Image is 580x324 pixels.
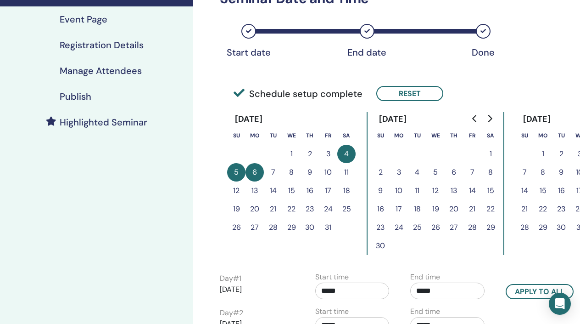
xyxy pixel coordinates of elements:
button: 1 [481,145,500,163]
th: Thursday [445,126,463,145]
div: Open Intercom Messenger [549,293,571,315]
label: Start time [315,306,349,317]
button: 22 [481,200,500,218]
button: 14 [515,182,534,200]
div: End date [344,47,390,58]
th: Thursday [301,126,319,145]
th: Tuesday [552,126,570,145]
button: 2 [371,163,390,182]
div: Done [460,47,506,58]
th: Sunday [371,126,390,145]
button: 10 [390,182,408,200]
label: End time [410,272,440,283]
th: Tuesday [408,126,426,145]
th: Monday [534,126,552,145]
th: Sunday [227,126,245,145]
th: Saturday [337,126,356,145]
div: [DATE] [515,112,558,126]
button: 6 [245,163,264,182]
button: 22 [534,200,552,218]
button: 30 [552,218,570,237]
h4: Event Page [60,14,107,25]
th: Sunday [515,126,534,145]
label: Start time [315,272,349,283]
h4: Publish [60,91,91,102]
button: 15 [534,182,552,200]
button: 18 [337,182,356,200]
button: 6 [445,163,463,182]
button: 31 [319,218,337,237]
button: 11 [337,163,356,182]
button: 13 [445,182,463,200]
div: Start date [226,47,272,58]
button: 28 [264,218,282,237]
button: 3 [319,145,337,163]
button: 1 [534,145,552,163]
button: 7 [515,163,534,182]
button: 18 [408,200,426,218]
button: 4 [408,163,426,182]
button: 8 [481,163,500,182]
h4: Highlighted Seminar [60,117,147,128]
button: 24 [319,200,337,218]
button: 21 [515,200,534,218]
button: 2 [301,145,319,163]
button: Go to previous month [468,109,482,128]
span: Schedule setup complete [234,87,362,101]
button: 20 [445,200,463,218]
button: 11 [408,182,426,200]
h4: Registration Details [60,40,144,51]
button: 30 [371,237,390,255]
button: 9 [552,163,570,182]
h4: Manage Attendees [60,65,142,76]
button: 15 [481,182,500,200]
button: 2 [552,145,570,163]
button: 27 [445,218,463,237]
button: 28 [515,218,534,237]
button: 26 [426,218,445,237]
button: 16 [371,200,390,218]
button: 4 [337,145,356,163]
button: 26 [227,218,245,237]
button: 17 [319,182,337,200]
p: [DATE] [220,284,294,295]
button: 5 [426,163,445,182]
button: 21 [463,200,481,218]
button: 14 [463,182,481,200]
button: 12 [426,182,445,200]
button: 9 [371,182,390,200]
div: [DATE] [371,112,414,126]
button: Go to next month [482,109,497,128]
button: 16 [301,182,319,200]
button: 3 [390,163,408,182]
button: 25 [408,218,426,237]
label: Day # 2 [220,307,243,318]
button: 25 [337,200,356,218]
th: Friday [319,126,337,145]
button: 8 [282,163,301,182]
th: Monday [245,126,264,145]
button: Apply to all [506,284,574,299]
button: 27 [245,218,264,237]
button: 21 [264,200,282,218]
th: Wednesday [282,126,301,145]
button: 22 [282,200,301,218]
button: 23 [552,200,570,218]
button: 7 [264,163,282,182]
th: Wednesday [426,126,445,145]
button: 10 [319,163,337,182]
button: 8 [534,163,552,182]
button: 24 [390,218,408,237]
th: Saturday [481,126,500,145]
button: 23 [301,200,319,218]
button: 14 [264,182,282,200]
button: 15 [282,182,301,200]
button: 29 [481,218,500,237]
button: 23 [371,218,390,237]
button: 29 [282,218,301,237]
button: 17 [390,200,408,218]
label: End time [410,306,440,317]
button: 1 [282,145,301,163]
button: 5 [227,163,245,182]
button: 19 [227,200,245,218]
